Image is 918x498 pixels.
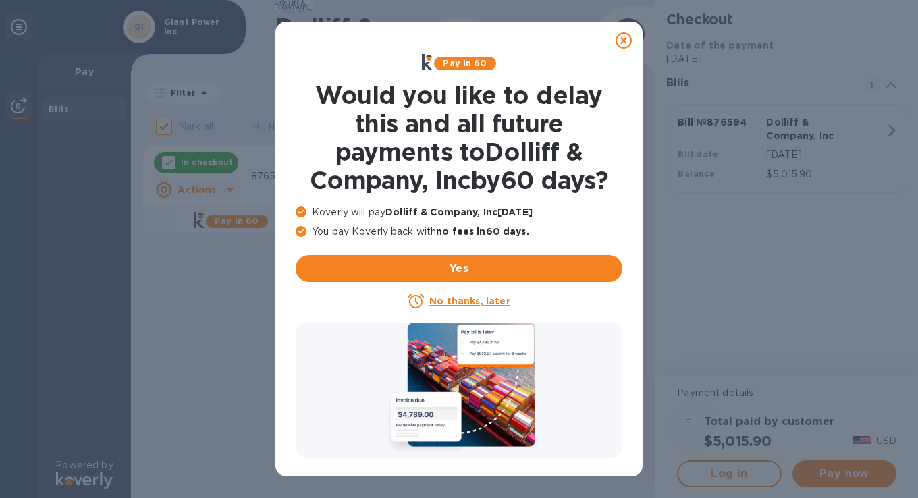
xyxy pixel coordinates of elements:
[296,255,622,282] button: Yes
[306,260,612,277] span: Yes
[429,296,510,306] u: No thanks, later
[436,226,529,237] b: no fees in 60 days .
[296,81,622,194] h1: Would you like to delay this and all future payments to Dolliff & Company, Inc by 60 days ?
[296,205,622,219] p: Koverly will pay
[385,206,533,217] b: Dolliff & Company, Inc [DATE]
[296,225,622,239] p: You pay Koverly back with
[443,58,487,68] b: Pay in 60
